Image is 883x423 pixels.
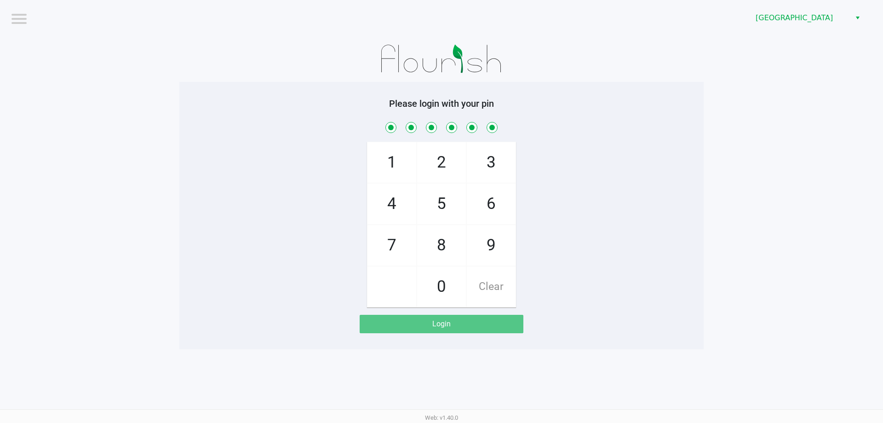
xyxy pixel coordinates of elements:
[186,98,697,109] h5: Please login with your pin
[467,225,516,266] span: 9
[417,142,466,183] span: 2
[756,12,845,23] span: [GEOGRAPHIC_DATA]
[467,184,516,224] span: 6
[851,10,864,26] button: Select
[417,184,466,224] span: 5
[425,414,458,421] span: Web: v1.40.0
[367,184,416,224] span: 4
[367,142,416,183] span: 1
[417,267,466,307] span: 0
[367,225,416,266] span: 7
[467,142,516,183] span: 3
[467,267,516,307] span: Clear
[417,225,466,266] span: 8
